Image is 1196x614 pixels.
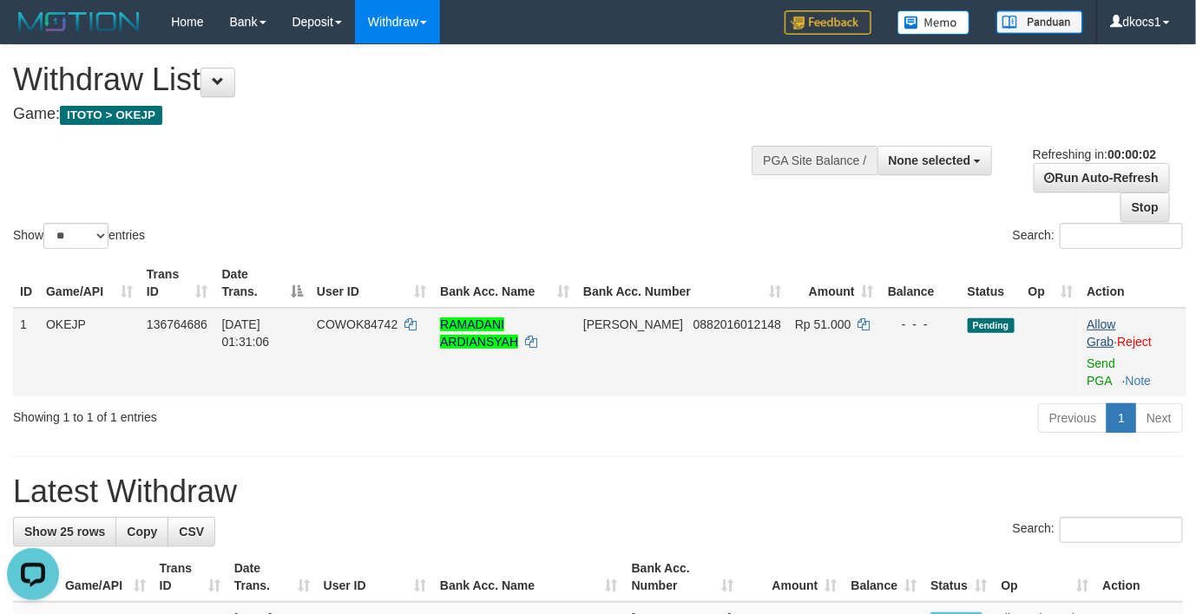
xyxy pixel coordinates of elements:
[740,552,844,602] th: Amount: activate to sort column ascending
[795,317,851,331] span: Rp 51.000
[1034,163,1170,193] a: Run Auto-Refresh
[752,146,877,175] div: PGA Site Balance /
[60,106,162,125] span: ITOTO > OKEJP
[215,258,310,308] th: Date Trans.: activate to sort column descending
[127,525,157,539] span: Copy
[433,552,625,602] th: Bank Acc. Name: activate to sort column ascending
[13,9,145,35] img: MOTION_logo.png
[13,517,116,546] a: Show 25 rows
[147,317,207,331] span: 136764686
[1087,356,1115,388] a: Send PGA
[1107,147,1156,161] strong: 00:00:02
[788,258,881,308] th: Amount: activate to sort column ascending
[968,318,1015,333] span: Pending
[1013,517,1183,543] label: Search:
[13,474,1183,509] h1: Latest Withdraw
[1033,147,1156,161] span: Refreshing in:
[877,146,993,175] button: None selected
[179,525,204,539] span: CSV
[153,552,227,602] th: Trans ID: activate to sort column ascending
[844,552,924,602] th: Balance: activate to sort column ascending
[222,317,270,349] span: [DATE] 01:31:06
[881,258,961,308] th: Balance
[227,552,317,602] th: Date Trans.: activate to sort column ascending
[1096,552,1183,602] th: Action
[7,7,59,59] button: Open LiveChat chat widget
[13,106,780,123] h4: Game:
[39,308,140,396] td: OKEJP
[1060,223,1183,249] input: Search:
[576,258,788,308] th: Bank Acc. Number: activate to sort column ascending
[39,258,140,308] th: Game/API: activate to sort column ascending
[785,10,871,35] img: Feedback.jpg
[1126,374,1152,388] a: Note
[1117,335,1152,349] a: Reject
[13,308,39,396] td: 1
[1107,403,1136,433] a: 1
[1080,308,1186,396] td: ·
[13,223,145,249] label: Show entries
[1080,258,1186,308] th: Action
[13,62,780,97] h1: Withdraw List
[13,258,39,308] th: ID
[115,517,168,546] a: Copy
[58,552,153,602] th: Game/API: activate to sort column ascending
[889,153,971,167] span: None selected
[13,402,485,426] div: Showing 1 to 1 of 1 entries
[317,317,398,331] span: COWOK84742
[433,258,576,308] th: Bank Acc. Name: activate to sort column ascending
[440,317,518,349] a: RAMADANI ARDIANSYAH
[888,316,954,333] div: - - -
[923,552,994,602] th: Status: activate to sort column ascending
[1060,517,1183,543] input: Search:
[43,223,108,249] select: Showentries
[140,258,215,308] th: Trans ID: activate to sort column ascending
[317,552,433,602] th: User ID: activate to sort column ascending
[1120,193,1170,222] a: Stop
[1087,317,1117,349] span: ·
[310,258,433,308] th: User ID: activate to sort column ascending
[583,317,683,331] span: [PERSON_NAME]
[897,10,970,35] img: Button%20Memo.svg
[1087,317,1115,349] a: Allow Grab
[1022,258,1081,308] th: Op: activate to sort column ascending
[168,517,215,546] a: CSV
[961,258,1022,308] th: Status
[1038,403,1107,433] a: Previous
[1013,223,1183,249] label: Search:
[693,317,781,331] span: Copy 0882016012148 to clipboard
[625,552,740,602] th: Bank Acc. Number: activate to sort column ascending
[1135,403,1183,433] a: Next
[995,552,1096,602] th: Op: activate to sort column ascending
[996,10,1083,34] img: panduan.png
[24,525,105,539] span: Show 25 rows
